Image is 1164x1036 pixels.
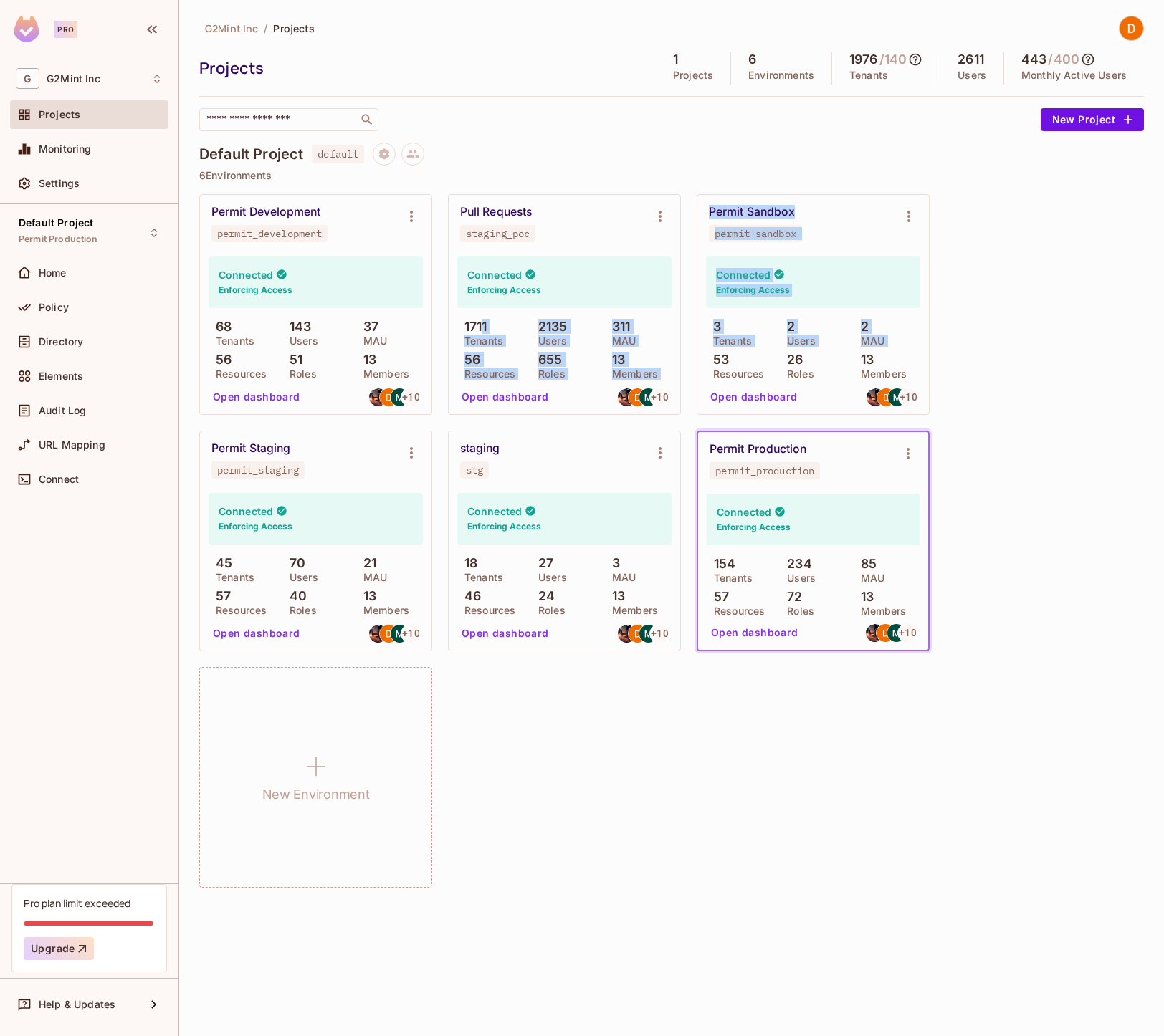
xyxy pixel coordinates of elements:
[531,368,566,380] p: Roles
[456,622,555,645] button: Open dashboard
[780,572,816,584] p: Users
[854,320,869,334] p: 2
[356,605,409,616] p: Members
[467,284,541,297] h6: Enforcing Access
[209,605,267,616] p: Resources
[199,170,1144,181] p: 6 Environments
[39,405,86,416] span: Audit Log
[706,335,752,347] p: Tenants
[1048,52,1079,67] h5: / 400
[209,352,232,367] p: 56
[402,628,419,638] span: + 10
[460,441,500,456] div: staging
[219,520,292,533] h6: Enforcing Access
[397,202,426,231] button: Environment settings
[456,385,555,408] button: Open dashboard
[380,388,398,406] img: dhimitri@g2mint.com
[217,464,299,476] div: permit_staging
[264,21,267,35] li: /
[780,335,816,347] p: Users
[457,335,503,347] p: Tenants
[209,335,254,347] p: Tenants
[748,52,756,67] h5: 6
[854,352,874,367] p: 13
[877,388,895,406] img: dhimitri@g2mint.com
[391,625,409,643] img: mhysa@entos.dev
[217,228,322,239] div: permit_development
[707,572,753,584] p: Tenants
[605,556,620,570] p: 3
[39,302,69,313] span: Policy
[531,556,553,570] p: 27
[673,52,678,67] h5: 1
[715,228,796,239] div: permit-sandbox
[639,388,657,406] img: mhysa@entos.dev
[854,590,874,604] p: 13
[369,388,387,406] img: rzaci@entos.dev
[282,572,318,583] p: Users
[466,228,530,239] div: staging_poc
[780,320,795,334] p: 2
[717,521,791,534] h6: Enforcing Access
[854,368,907,380] p: Members
[457,556,477,570] p: 18
[605,352,625,367] p: 13
[262,784,370,805] h1: New Environment
[457,605,515,616] p: Resources
[1021,69,1127,81] p: Monthly Active Users
[209,572,254,583] p: Tenants
[716,268,771,282] h4: Connected
[629,625,647,643] img: dhimitri@g2mint.com
[391,388,409,406] img: mhysa@entos.dev
[356,589,376,603] p: 13
[282,320,312,334] p: 143
[39,109,80,120] span: Projects
[39,439,105,451] span: URL Mapping
[706,368,764,380] p: Resources
[199,57,649,79] div: Projects
[705,385,803,408] button: Open dashboard
[748,69,814,81] p: Environments
[24,896,130,910] div: Pro plan limit exceeded
[900,392,917,402] span: + 10
[531,335,567,347] p: Users
[282,556,305,570] p: 70
[867,388,884,406] img: rzaci@entos.dev
[866,624,884,642] img: rzaci@entos.dev
[899,628,916,638] span: + 10
[219,504,273,518] h4: Connected
[673,69,713,81] p: Projects
[282,605,317,616] p: Roles
[605,335,636,347] p: MAU
[639,625,657,643] img: mhysa@entos.dev
[958,52,984,67] h5: 2611
[312,145,364,163] span: default
[605,572,636,583] p: MAU
[273,21,315,35] span: Projects
[397,438,426,467] button: Environment settings
[199,145,303,163] h4: Default Project
[1021,52,1046,67] h5: 443
[710,442,806,456] div: Permit Production
[780,605,814,617] p: Roles
[457,368,515,380] p: Resources
[457,572,503,583] p: Tenants
[47,73,100,85] span: Workspace: G2Mint Inc
[780,352,803,367] p: 26
[1041,108,1144,131] button: New Project
[531,605,566,616] p: Roles
[618,388,636,406] img: rzaci@entos.dev
[605,605,658,616] p: Members
[605,368,658,380] p: Members
[282,352,302,367] p: 51
[39,336,83,347] span: Directory
[780,368,814,380] p: Roles
[460,205,532,219] div: Pull Requests
[39,370,83,382] span: Elements
[780,557,812,571] p: 234
[356,572,387,583] p: MAU
[707,557,736,571] p: 154
[209,589,231,603] p: 57
[356,320,378,334] p: 37
[531,589,555,603] p: 24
